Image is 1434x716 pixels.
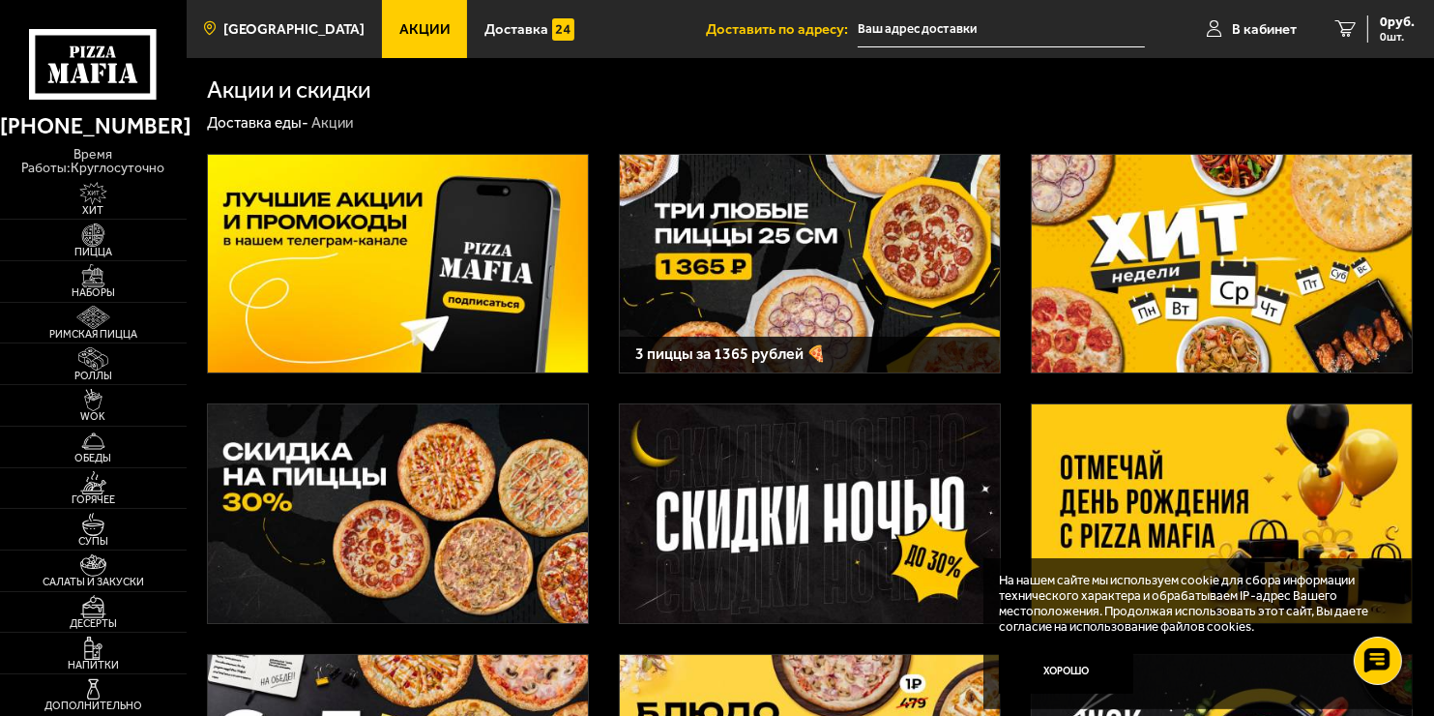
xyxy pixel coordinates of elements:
img: 15daf4d41897b9f0e9f617042186c801.svg [552,18,574,41]
span: В кабинет [1232,22,1297,37]
a: Доставка еды- [207,114,308,132]
span: [GEOGRAPHIC_DATA] [223,22,365,37]
div: Акции [311,113,353,133]
span: Акции [399,22,451,37]
h1: Акции и скидки [207,78,371,103]
h3: 3 пиццы за 1365 рублей 🍕 [635,346,985,362]
p: На нашем сайте мы используем cookie для сбора информации технического характера и обрабатываем IP... [999,573,1388,635]
span: 0 руб. [1380,15,1415,29]
a: 3 пиццы за 1365 рублей 🍕 [619,154,1001,374]
button: Хорошо [999,649,1133,694]
input: Ваш адрес доставки [858,12,1145,47]
span: Доставить по адресу: [706,22,858,37]
span: 0 шт. [1380,31,1415,43]
span: Доставка [484,22,548,37]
